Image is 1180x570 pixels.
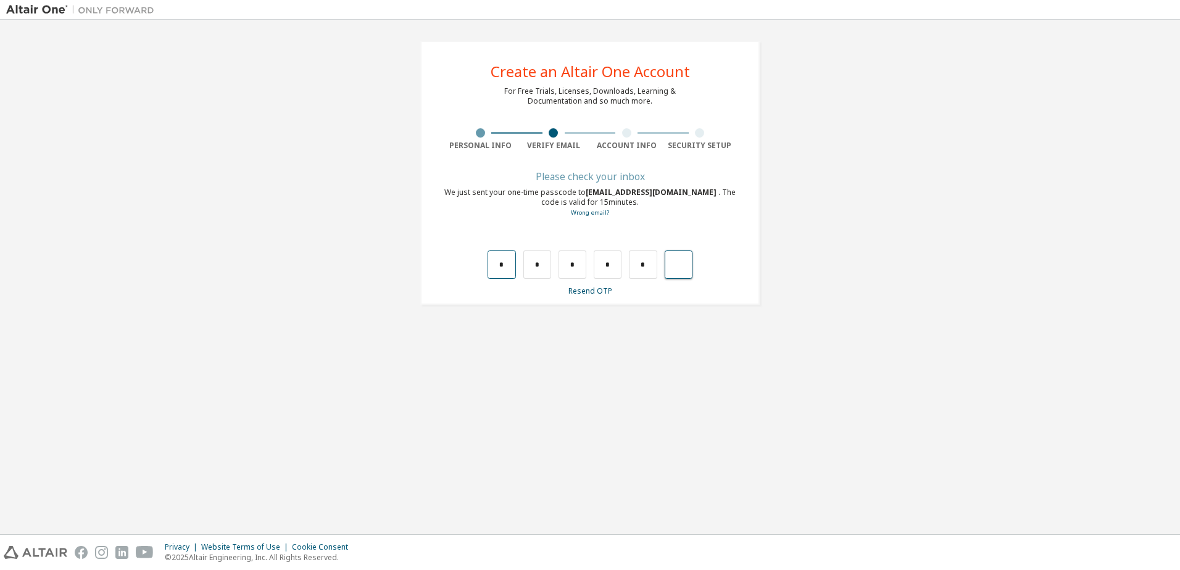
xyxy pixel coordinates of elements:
[590,141,663,151] div: Account Info
[444,173,736,180] div: Please check your inbox
[201,542,292,552] div: Website Terms of Use
[444,141,517,151] div: Personal Info
[504,86,676,106] div: For Free Trials, Licenses, Downloads, Learning & Documentation and so much more.
[491,64,690,79] div: Create an Altair One Account
[517,141,591,151] div: Verify Email
[165,552,355,563] p: © 2025 Altair Engineering, Inc. All Rights Reserved.
[95,546,108,559] img: instagram.svg
[444,188,736,218] div: We just sent your one-time passcode to . The code is valid for 15 minutes.
[571,209,609,217] a: Go back to the registration form
[586,187,718,197] span: [EMAIL_ADDRESS][DOMAIN_NAME]
[663,141,737,151] div: Security Setup
[568,286,612,296] a: Resend OTP
[75,546,88,559] img: facebook.svg
[165,542,201,552] div: Privacy
[4,546,67,559] img: altair_logo.svg
[292,542,355,552] div: Cookie Consent
[115,546,128,559] img: linkedin.svg
[136,546,154,559] img: youtube.svg
[6,4,160,16] img: Altair One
